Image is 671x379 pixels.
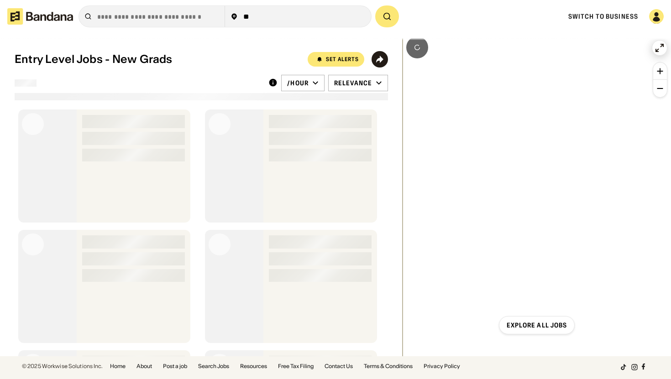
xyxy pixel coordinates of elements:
[198,363,229,369] a: Search Jobs
[334,79,372,87] div: Relevance
[326,57,359,62] div: Set Alerts
[240,363,267,369] a: Resources
[325,363,353,369] a: Contact Us
[110,363,126,369] a: Home
[7,8,73,25] img: Bandana logotype
[15,53,173,66] div: Entry Level Jobs - New Grads
[507,322,567,328] div: Explore all jobs
[278,363,314,369] a: Free Tax Filing
[568,12,638,21] a: Switch to Business
[424,363,460,369] a: Privacy Policy
[15,106,388,356] div: grid
[22,363,103,369] div: © 2025 Workwise Solutions Inc.
[364,363,413,369] a: Terms & Conditions
[287,79,309,87] div: /hour
[163,363,187,369] a: Post a job
[136,363,152,369] a: About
